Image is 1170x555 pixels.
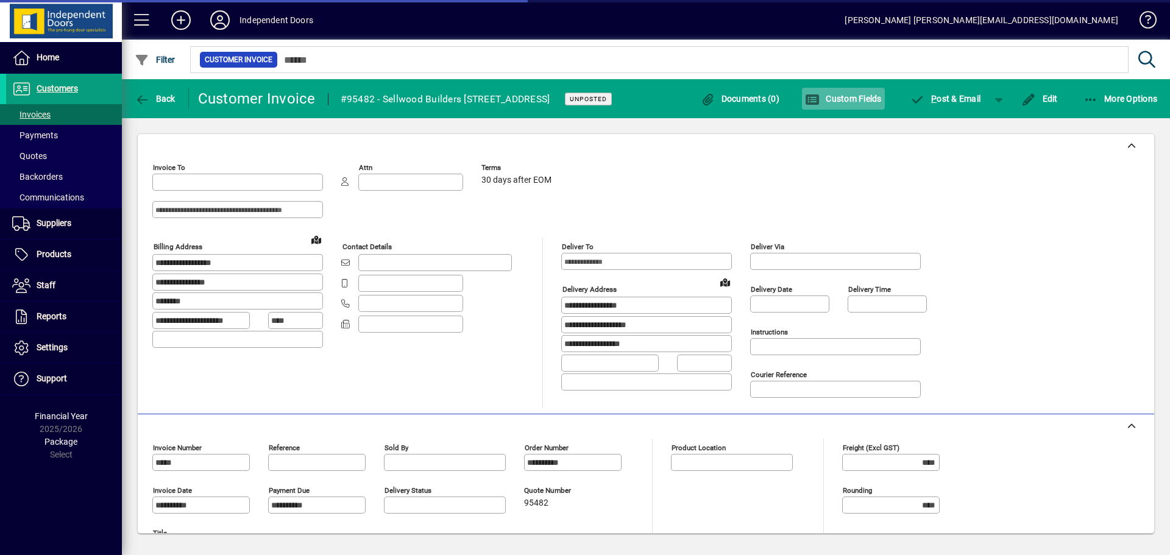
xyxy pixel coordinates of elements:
[843,444,899,452] mat-label: Freight (excl GST)
[6,302,122,332] a: Reports
[1021,94,1058,104] span: Edit
[341,90,550,109] div: #95482 - Sellwood Builders [STREET_ADDRESS]
[481,164,555,172] span: Terms
[481,175,551,185] span: 30 days after EOM
[1080,88,1161,110] button: More Options
[845,10,1118,30] div: [PERSON_NAME] [PERSON_NAME][EMAIL_ADDRESS][DOMAIN_NAME]
[805,94,882,104] span: Custom Fields
[198,89,316,108] div: Customer Invoice
[910,94,981,104] span: ost & Email
[122,88,189,110] app-page-header-button: Back
[269,444,300,452] mat-label: Reference
[37,218,71,228] span: Suppliers
[12,193,84,202] span: Communications
[135,94,175,104] span: Back
[307,230,326,249] a: View on map
[37,83,78,93] span: Customers
[161,9,200,31] button: Add
[44,437,77,447] span: Package
[6,166,122,187] a: Backorders
[6,239,122,270] a: Products
[153,444,202,452] mat-label: Invoice number
[904,88,987,110] button: Post & Email
[153,163,185,172] mat-label: Invoice To
[132,88,179,110] button: Back
[6,146,122,166] a: Quotes
[35,411,88,421] span: Financial Year
[37,280,55,290] span: Staff
[931,94,937,104] span: P
[153,529,167,537] mat-label: Title
[751,242,784,251] mat-label: Deliver via
[843,486,872,495] mat-label: Rounding
[524,498,548,508] span: 95482
[359,163,372,172] mat-label: Attn
[200,9,239,31] button: Profile
[525,444,569,452] mat-label: Order number
[6,333,122,363] a: Settings
[37,342,68,352] span: Settings
[385,444,408,452] mat-label: Sold by
[751,328,788,336] mat-label: Instructions
[385,486,431,495] mat-label: Delivery status
[135,55,175,65] span: Filter
[6,208,122,239] a: Suppliers
[570,95,607,103] span: Unposted
[269,486,310,495] mat-label: Payment due
[6,364,122,394] a: Support
[562,242,594,251] mat-label: Deliver To
[6,43,122,73] a: Home
[715,272,735,292] a: View on map
[205,54,272,66] span: Customer Invoice
[132,49,179,71] button: Filter
[153,486,192,495] mat-label: Invoice date
[6,187,122,208] a: Communications
[6,270,122,301] a: Staff
[12,130,58,140] span: Payments
[1130,2,1155,42] a: Knowledge Base
[697,88,782,110] button: Documents (0)
[802,88,885,110] button: Custom Fields
[700,94,779,104] span: Documents (0)
[239,10,313,30] div: Independent Doors
[524,487,597,495] span: Quote number
[1083,94,1158,104] span: More Options
[12,151,47,161] span: Quotes
[37,249,71,259] span: Products
[751,285,792,294] mat-label: Delivery date
[37,311,66,321] span: Reports
[751,370,807,379] mat-label: Courier Reference
[6,104,122,125] a: Invoices
[1018,88,1061,110] button: Edit
[12,172,63,182] span: Backorders
[12,110,51,119] span: Invoices
[37,52,59,62] span: Home
[37,373,67,383] span: Support
[848,285,891,294] mat-label: Delivery time
[6,125,122,146] a: Payments
[672,444,726,452] mat-label: Product location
